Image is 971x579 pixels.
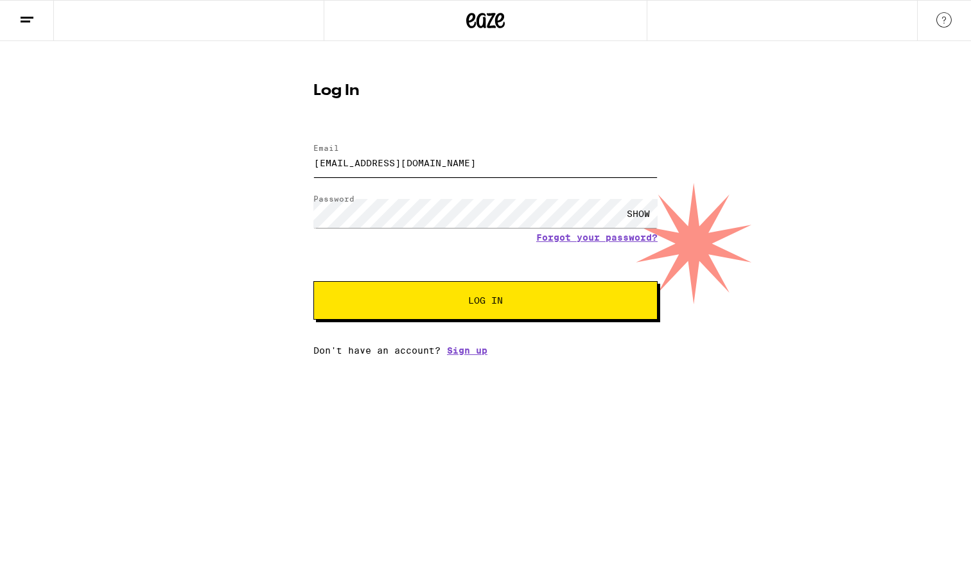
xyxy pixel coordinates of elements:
[619,199,658,228] div: SHOW
[313,194,354,203] label: Password
[313,83,658,99] h1: Log In
[447,345,487,356] a: Sign up
[313,345,658,356] div: Don't have an account?
[536,232,658,243] a: Forgot your password?
[468,296,503,305] span: Log In
[8,9,92,19] span: Hi. Need any help?
[313,281,658,320] button: Log In
[313,144,339,152] label: Email
[313,148,658,177] input: Email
